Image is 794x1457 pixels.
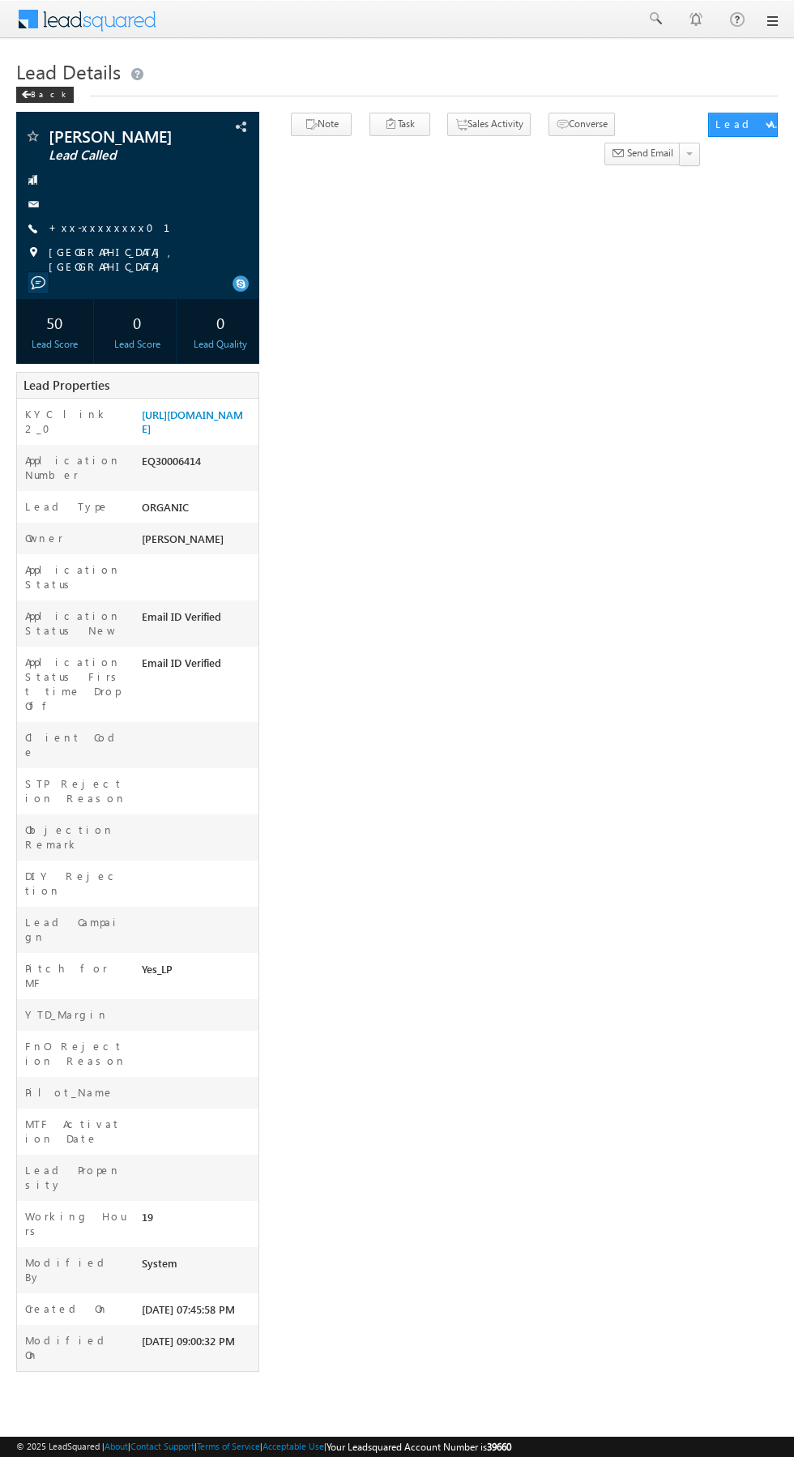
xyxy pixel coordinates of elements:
span: Lead Called [49,147,196,164]
div: Lead Actions [715,117,784,131]
label: Application Status [25,562,126,592]
div: [DATE] 07:45:58 PM [138,1301,258,1324]
div: 0 [103,307,172,337]
label: DIY Rejection [25,869,126,898]
label: Objection Remark [25,822,126,852]
div: Lead Score [20,337,89,352]
label: Lead Propensity [25,1163,126,1192]
label: YTD_Margin [25,1007,109,1022]
div: System [138,1255,258,1278]
label: MTF Activation Date [25,1117,126,1146]
div: Lead Quality [186,337,254,352]
div: Email ID Verified [138,655,258,677]
div: ORGANIC [138,499,258,522]
span: [GEOGRAPHIC_DATA], [GEOGRAPHIC_DATA] [49,245,241,274]
div: Back [16,87,74,103]
span: © 2025 LeadSquared | | | | | [16,1439,511,1455]
span: Lead Properties [23,377,109,393]
div: Email ID Verified [138,609,258,631]
a: [URL][DOMAIN_NAME] [142,408,243,435]
a: Terms of Service [197,1441,260,1451]
label: Modified By [25,1255,126,1284]
div: 19 [138,1209,258,1232]
label: Pitch for MF [25,961,126,990]
label: FnO Rejection Reason [25,1039,126,1068]
button: Sales Activity [447,113,531,136]
div: 0 [186,307,254,337]
a: Acceptable Use [263,1441,324,1451]
span: [PERSON_NAME] [142,532,224,545]
a: Back [16,86,82,100]
div: Lead Score [103,337,172,352]
div: 50 [20,307,89,337]
button: Note [291,113,352,136]
label: Application Status New [25,609,126,638]
span: Send Email [627,146,673,160]
span: [PERSON_NAME] [49,128,196,144]
div: EQ30006414 [138,453,258,476]
div: [DATE] 09:00:32 PM [138,1333,258,1356]
label: STP Rejection Reason [25,776,126,805]
span: Your Leadsquared Account Number is [327,1441,511,1453]
label: Owner [25,531,63,545]
label: Lead Type [25,499,109,514]
label: Application Status First time Drop Off [25,655,126,713]
button: Lead Actions [708,113,778,137]
a: +xx-xxxxxxxx01 [49,220,190,234]
label: Modified On [25,1333,126,1362]
label: Client Code [25,730,126,759]
button: Task [369,113,430,136]
label: Created On [25,1301,109,1316]
label: Working Hours [25,1209,126,1238]
label: Lead Campaign [25,915,126,944]
div: Yes_LP [138,961,258,984]
label: KYC link 2_0 [25,407,126,436]
button: Send Email [604,143,681,166]
a: About [105,1441,128,1451]
button: Converse [549,113,615,136]
label: Application Number [25,453,126,482]
label: Pilot_Name [25,1085,114,1100]
span: Lead Details [16,58,121,84]
a: Contact Support [130,1441,194,1451]
span: 39660 [487,1441,511,1453]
